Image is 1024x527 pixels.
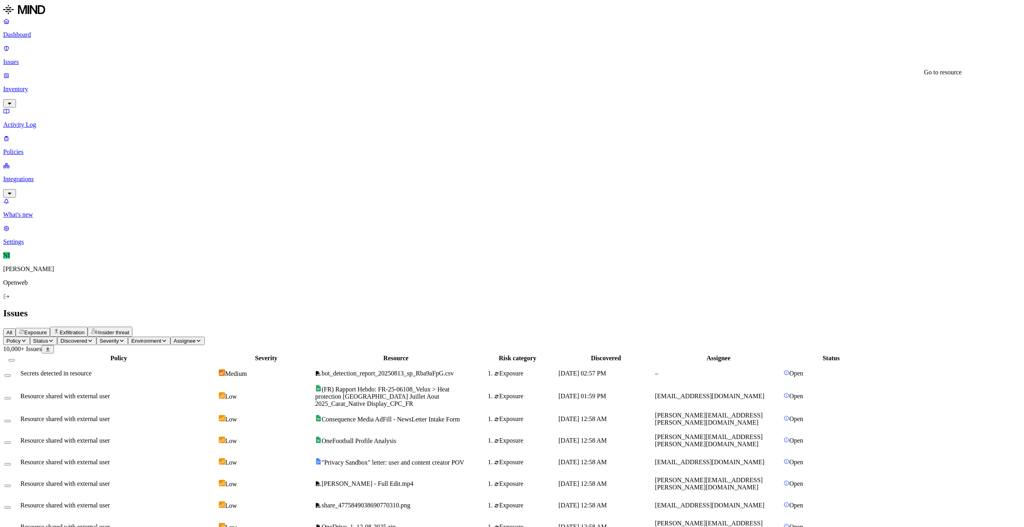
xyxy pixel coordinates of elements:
img: google-sheets.svg [315,385,322,391]
img: MIND [3,3,45,16]
span: Open [789,415,803,422]
h2: Issues [3,308,1021,319]
span: [DATE] 12:58 AM [558,415,607,422]
span: Resource shared with external user [20,393,110,399]
button: Select row [4,397,11,399]
button: Select row [4,420,11,422]
span: OneFootball Profile Analysis [322,437,396,444]
img: status-open.svg [784,459,789,464]
span: [DATE] 12:58 AM [558,437,607,444]
span: [DATE] 12:58 AM [558,459,607,465]
button: Select row [4,506,11,509]
span: Consequence Media AdFill - NewsLetter Intake Form [322,416,460,423]
span: Resource shared with external user [20,437,110,444]
div: Exposure [494,480,557,487]
div: Exposure [494,502,557,509]
img: status-open.svg [784,393,789,398]
span: [DATE] 01:59 PM [558,393,606,399]
p: Policies [3,148,1021,156]
span: (FR) Rapport Hebdo: FR-25-06108_Velux > Heat protection [GEOGRAPHIC_DATA] Juillet Aout 2025_Carat... [315,386,450,407]
span: share_4775849038690770310.png [322,502,410,509]
span: Medium [225,370,247,377]
span: Status [33,338,48,344]
div: Status [784,355,878,362]
img: google-docs.svg [315,458,322,465]
button: Select row [4,485,11,487]
img: status-open.svg [784,370,789,375]
span: Low [225,459,237,466]
span: [PERSON_NAME] - Full Edit.mp4 [322,480,413,487]
span: Low [225,416,237,423]
button: Select all [8,359,15,361]
div: Go to resource [924,69,962,76]
span: Low [225,393,237,400]
div: Discovered [558,355,653,362]
img: severity-low.svg [219,437,225,443]
span: Open [789,502,803,509]
div: Exposure [494,459,557,466]
span: [PERSON_NAME][EMAIL_ADDRESS][PERSON_NAME][DOMAIN_NAME] [655,477,762,491]
span: Secrets detected in resource [20,370,92,377]
div: Risk category [478,355,557,362]
span: bot_detection_report_20250813_sp_Rba9aFpG.csv [322,370,454,377]
span: Open [789,393,803,399]
p: What's new [3,211,1021,218]
p: Inventory [3,86,1021,93]
span: – [655,370,658,377]
div: Exposure [494,393,557,400]
span: [DATE] 02:57 PM [558,370,606,377]
span: Assignee [174,338,196,344]
span: Open [789,480,803,487]
p: Issues [3,58,1021,66]
img: status-open.svg [784,502,789,507]
span: [EMAIL_ADDRESS][DOMAIN_NAME] [655,393,764,399]
span: Open [789,459,803,465]
button: Select row [4,374,11,377]
span: 10,000+ Issues [3,345,42,352]
img: severity-low.svg [219,501,225,508]
span: NI [3,252,10,259]
img: google-sheets.svg [315,415,322,421]
img: severity-low.svg [219,458,225,465]
p: Integrations [3,176,1021,183]
span: Exfiltration [60,329,84,335]
div: Assignee [655,355,782,362]
img: google-sheets.svg [315,437,322,443]
p: Dashboard [3,31,1021,38]
span: Exposure [24,329,47,335]
span: Low [225,502,237,509]
span: Policy [6,338,21,344]
span: [DATE] 12:58 AM [558,480,607,487]
img: severity-low.svg [219,392,225,399]
button: Select row [4,441,11,444]
span: Environment [131,338,161,344]
span: Resource shared with external user [20,415,110,422]
span: Insider threat [98,329,129,335]
span: Resource shared with external user [20,459,110,465]
img: status-open.svg [784,415,789,421]
span: Open [789,370,803,377]
span: Low [225,437,237,444]
div: Policy [20,355,217,362]
div: Resource [315,355,476,362]
img: severity-low.svg [219,480,225,486]
button: Select row [4,463,11,465]
div: Exposure [494,415,557,423]
span: [PERSON_NAME][EMAIL_ADDRESS][PERSON_NAME][DOMAIN_NAME] [655,433,762,447]
span: Low [225,481,237,487]
span: "Privacy Sandbox" letter: user and content creator POV [322,459,464,466]
span: Discovered [60,338,87,344]
div: Exposure [494,370,557,377]
p: Settings [3,238,1021,246]
img: severity-low.svg [219,415,225,421]
span: [EMAIL_ADDRESS][DOMAIN_NAME] [655,502,764,509]
span: [EMAIL_ADDRESS][DOMAIN_NAME] [655,459,764,465]
span: Resource shared with external user [20,502,110,509]
span: All [6,329,12,335]
span: Severity [100,338,119,344]
span: Open [789,437,803,444]
img: status-open.svg [784,480,789,486]
p: Activity Log [3,121,1021,128]
span: [PERSON_NAME][EMAIL_ADDRESS][PERSON_NAME][DOMAIN_NAME] [655,412,762,426]
span: [DATE] 12:58 AM [558,502,607,509]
